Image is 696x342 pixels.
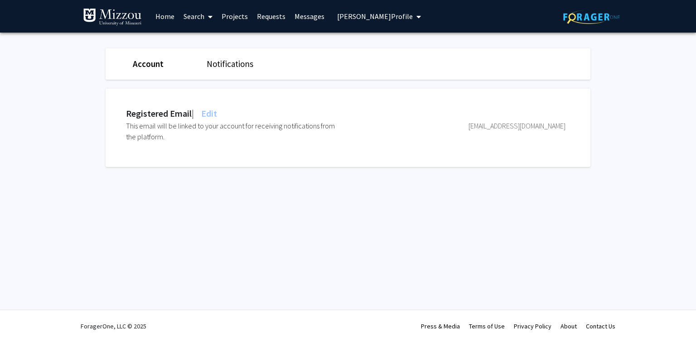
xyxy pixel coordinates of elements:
[563,10,620,24] img: ForagerOne Logo
[7,301,39,335] iframe: Chat
[469,322,505,330] a: Terms of Use
[126,107,217,120] div: Registered Email
[290,0,329,32] a: Messages
[151,0,179,32] a: Home
[133,58,164,69] a: Account
[83,8,142,26] img: University of Missouri Logo
[346,120,565,142] div: [EMAIL_ADDRESS][DOMAIN_NAME]
[514,322,551,330] a: Privacy Policy
[126,120,346,142] div: This email will be linked to your account for receiving notifications from the platform.
[192,108,194,119] span: |
[207,58,253,69] a: Notifications
[337,12,413,21] span: [PERSON_NAME] Profile
[217,0,252,32] a: Projects
[179,0,217,32] a: Search
[252,0,290,32] a: Requests
[199,108,217,119] span: Edit
[421,322,460,330] a: Press & Media
[586,322,615,330] a: Contact Us
[81,310,146,342] div: ForagerOne, LLC © 2025
[561,322,577,330] a: About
